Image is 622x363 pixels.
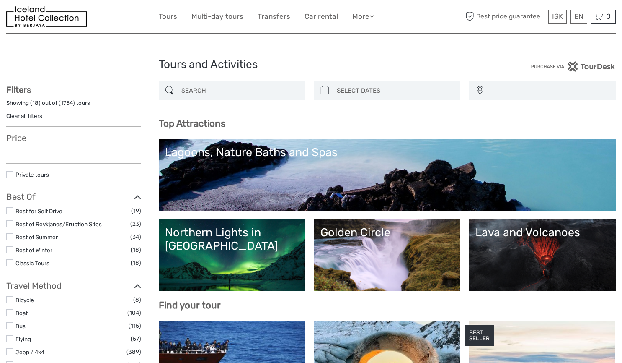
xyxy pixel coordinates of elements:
[531,61,616,72] img: PurchaseViaTourDesk.png
[605,12,612,21] span: 0
[6,281,141,291] h3: Travel Method
[15,171,49,178] a: Private tours
[133,295,141,305] span: (8)
[127,308,141,318] span: (104)
[258,10,290,23] a: Transfers
[131,258,141,268] span: (18)
[6,112,42,119] a: Clear all filters
[159,118,225,129] b: Top Attractions
[552,12,563,21] span: ISK
[165,146,609,159] div: Lagoons, Nature Baths and Spas
[130,219,141,229] span: (23)
[15,323,26,329] a: Bus
[475,226,609,239] div: Lava and Volcanoes
[131,334,141,344] span: (57)
[15,310,28,316] a: Boat
[475,226,609,285] a: Lava and Volcanoes
[130,232,141,242] span: (34)
[15,247,52,253] a: Best of Winter
[15,208,62,214] a: Best for Self Drive
[6,133,141,143] h3: Price
[61,99,73,107] label: 1754
[570,10,587,24] div: EN
[465,325,494,346] div: BEST SELLER
[131,245,141,255] span: (18)
[165,226,299,253] div: Northern Lights in [GEOGRAPHIC_DATA]
[6,6,87,27] img: 481-8f989b07-3259-4bb0-90ed-3da368179bdc_logo_small.jpg
[6,85,31,95] strong: Filters
[126,347,141,357] span: (389)
[159,58,464,71] h1: Tours and Activities
[463,10,546,24] span: Best price guarantee
[131,206,141,216] span: (19)
[15,234,58,240] a: Best of Summer
[320,226,454,285] a: Golden Circle
[305,10,338,23] a: Car rental
[15,336,31,342] a: Flying
[15,221,102,227] a: Best of Reykjanes/Eruption Sites
[178,84,301,98] input: SEARCH
[6,99,141,112] div: Showing ( ) out of ( ) tours
[165,146,609,204] a: Lagoons, Nature Baths and Spas
[352,10,374,23] a: More
[320,226,454,239] div: Golden Circle
[6,192,141,202] h3: Best Of
[165,226,299,285] a: Northern Lights in [GEOGRAPHIC_DATA]
[159,10,177,23] a: Tours
[159,300,221,311] b: Find your tour
[15,297,34,303] a: Bicycle
[129,321,141,331] span: (115)
[333,84,457,98] input: SELECT DATES
[15,260,49,266] a: Classic Tours
[191,10,243,23] a: Multi-day tours
[32,99,39,107] label: 18
[15,349,44,355] a: Jeep / 4x4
